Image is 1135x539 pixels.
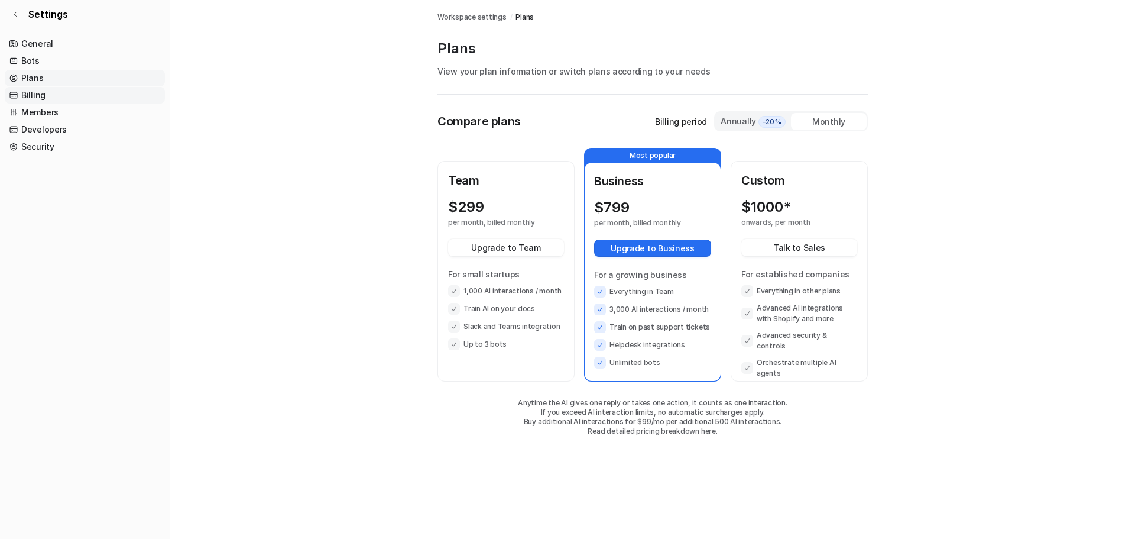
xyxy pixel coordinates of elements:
li: Advanced AI integrations with Shopify and more [741,303,857,324]
button: Talk to Sales [741,239,857,256]
a: Bots [5,53,165,69]
a: Developers [5,121,165,138]
a: Plans [5,70,165,86]
p: Buy additional AI interactions for $99/mo per additional 500 AI interactions. [437,417,868,427]
div: Monthly [791,113,867,130]
p: Business [594,172,711,190]
p: Compare plans [437,112,521,130]
p: Team [448,172,564,189]
p: If you exceed AI interaction limits, no automatic surcharges apply. [437,408,868,417]
a: Billing [5,87,165,104]
p: View your plan information or switch plans according to your needs [437,65,868,78]
li: Train on past support tickets [594,321,711,333]
li: Advanced security & controls [741,330,857,351]
li: Unlimited bots [594,357,711,369]
button: Upgrade to Business [594,240,711,257]
p: Billing period [655,115,707,128]
button: Upgrade to Team [448,239,564,256]
p: Most popular [585,149,721,163]
span: -20% [758,116,786,128]
p: For established companies [741,268,857,280]
li: Everything in Team [594,286,711,298]
p: per month, billed monthly [594,218,690,228]
p: $ 799 [594,199,630,216]
li: Train AI on your docs [448,303,564,315]
li: 3,000 AI interactions / month [594,304,711,315]
a: General [5,35,165,52]
p: For small startups [448,268,564,280]
p: per month, billed monthly [448,218,543,227]
li: Everything in other plans [741,285,857,297]
li: Slack and Teams integration [448,321,564,333]
span: / [510,12,513,22]
li: Orchestrate multiple AI agents [741,357,857,379]
a: Security [5,138,165,155]
p: $ 299 [448,199,484,215]
p: $ 1000* [741,199,791,215]
p: For a growing business [594,269,711,281]
span: Settings [28,7,68,21]
a: Members [5,104,165,121]
a: Plans [515,12,534,22]
p: Custom [741,172,857,189]
p: Anytime the AI gives one reply or takes one action, it counts as one interaction. [437,398,868,408]
div: Annually [720,115,786,128]
li: 1,000 AI interactions / month [448,285,564,297]
li: Helpdesk integrations [594,339,711,351]
li: Up to 3 bots [448,338,564,350]
a: Workspace settings [437,12,507,22]
p: Plans [437,39,868,58]
a: Read detailed pricing breakdown here. [588,427,717,435]
p: onwards, per month [741,218,836,227]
